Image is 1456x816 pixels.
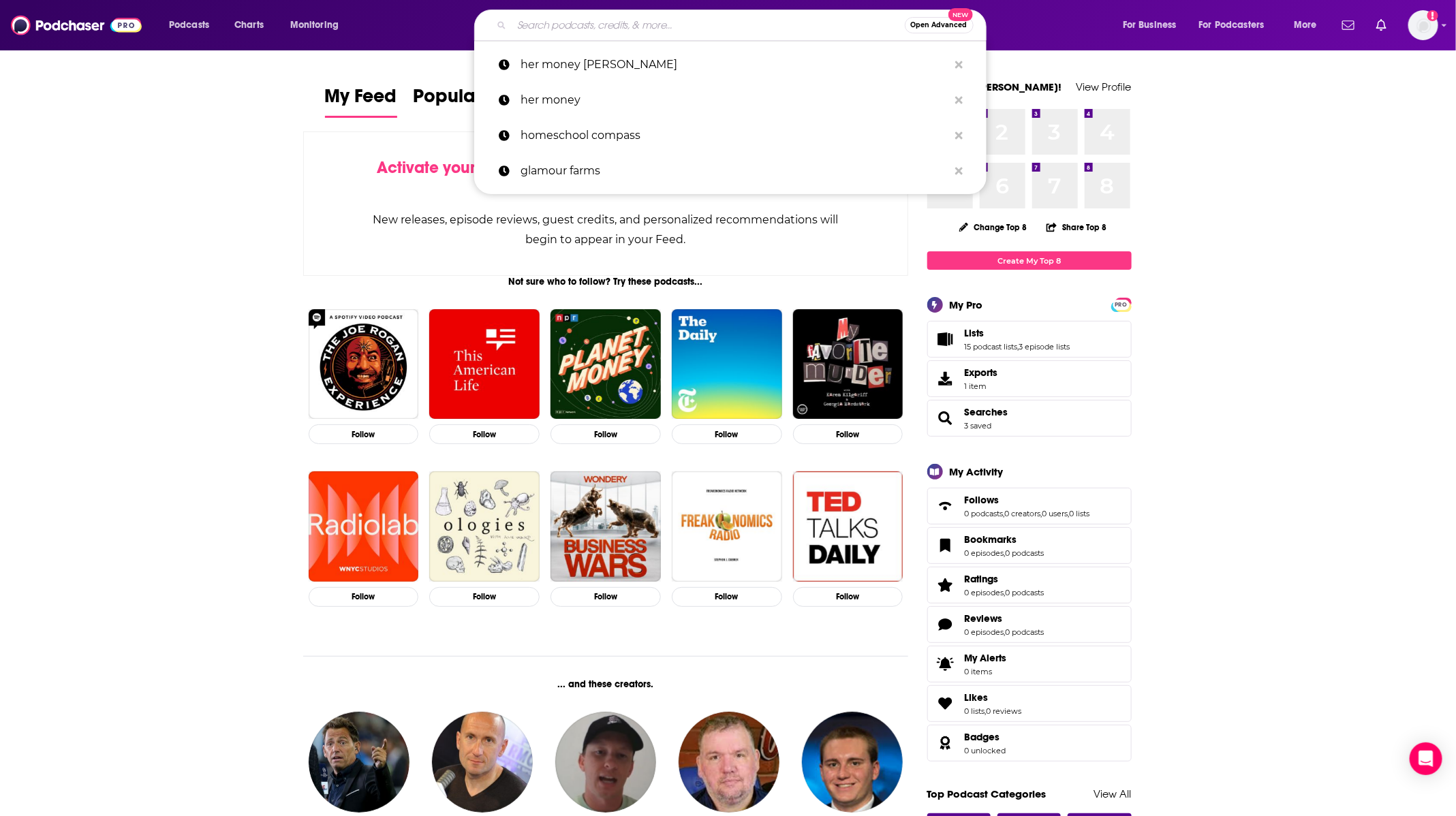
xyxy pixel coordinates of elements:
img: The Daily [672,309,782,420]
a: Popular Feed [414,84,529,118]
a: 3 saved [965,421,992,430]
button: Change Top 8 [951,219,1036,236]
img: Zach Seyko [802,712,903,813]
span: For Podcasters [1199,16,1265,35]
span: , [1004,627,1006,637]
span: New [948,8,973,21]
a: Ratings [932,576,959,595]
span: , [1018,342,1019,351]
p: her money jean [521,47,948,82]
a: Business Wars [551,471,661,582]
button: Follow [793,587,903,607]
button: Follow [672,424,782,444]
a: My Feed [325,84,397,118]
button: Follow [551,424,661,444]
a: Freakonomics Radio [672,471,782,582]
a: View Profile [1076,80,1132,93]
span: Lists [927,321,1132,358]
button: open menu [1190,14,1284,36]
span: My Alerts [932,655,959,674]
a: Likes [932,694,959,713]
span: Exports [932,369,959,388]
a: 0 episodes [965,548,1004,558]
a: her money [474,82,987,118]
img: TED Talks Daily [793,471,903,582]
button: open menu [159,14,227,36]
a: Badges [932,734,959,753]
a: Show notifications dropdown [1371,14,1392,37]
a: Ratings [965,573,1044,585]
img: Gilbert Brisbois [432,712,533,813]
a: 3 episode lists [1019,342,1070,351]
input: Search podcasts, credits, & more... [512,14,905,36]
button: Show profile menu [1408,10,1438,40]
a: 0 podcasts [965,509,1004,518]
span: , [1004,588,1006,597]
a: Likes [965,691,1022,704]
a: 0 lists [1070,509,1090,518]
a: Radiolab [309,471,419,582]
a: Bookmarks [932,536,959,555]
img: My Favorite Murder with Karen Kilgariff and Georgia Hardstark [793,309,903,420]
img: Planet Money [551,309,661,420]
span: Open Advanced [911,22,967,29]
span: Podcasts [169,16,209,35]
button: open menu [1113,14,1194,36]
a: 0 episodes [965,588,1004,597]
span: PRO [1113,300,1130,310]
button: Follow [551,587,661,607]
span: Monitoring [290,16,339,35]
span: Exports [965,366,998,379]
span: Popular Feed [414,84,529,116]
a: 0 podcasts [1006,627,1044,637]
span: For Business [1123,16,1177,35]
a: Follows [965,494,1090,506]
img: Steven Willis [679,712,779,813]
span: Lists [965,327,985,339]
img: Matt Sheehan [555,712,656,813]
a: Charts [226,14,272,36]
a: Welcome [PERSON_NAME]! [927,80,1062,93]
button: Open AdvancedNew [905,17,974,33]
img: The Joe Rogan Experience [309,309,419,420]
span: Searches [927,400,1132,437]
p: her money [521,82,948,118]
button: Follow [672,587,782,607]
span: Ratings [965,573,999,585]
a: My Alerts [927,646,1132,682]
a: Top Podcast Categories [927,787,1047,800]
span: , [985,706,987,716]
button: Follow [793,424,903,444]
button: Follow [309,587,419,607]
div: by following Podcasts, Creators, Lists, and other Users! [372,158,840,198]
a: 0 reviews [987,706,1022,716]
a: her money [PERSON_NAME] [474,47,987,82]
span: Follows [927,488,1132,524]
span: My Alerts [965,652,1007,664]
a: Podchaser - Follow, Share and Rate Podcasts [11,12,142,38]
div: ... and these creators. [303,678,909,690]
span: 1 item [965,381,998,391]
p: glamour farms [521,153,948,189]
a: 0 episodes [965,627,1004,637]
span: More [1294,16,1317,35]
a: Lists [965,327,1070,339]
button: Follow [429,424,540,444]
a: View All [1094,787,1132,800]
img: Daniel Riolo [309,712,409,813]
button: Share Top 8 [1046,214,1107,240]
img: This American Life [429,309,540,420]
span: , [1041,509,1042,518]
a: Bookmarks [965,533,1044,546]
div: My Activity [950,465,1004,478]
button: open menu [1284,14,1334,36]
